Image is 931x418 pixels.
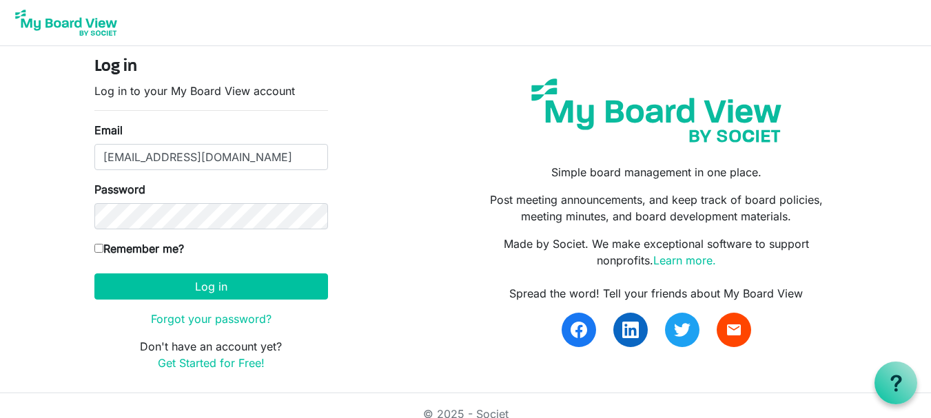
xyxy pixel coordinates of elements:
[475,236,837,269] p: Made by Societ. We make exceptional software to support nonprofits.
[674,322,690,338] img: twitter.svg
[94,83,328,99] p: Log in to your My Board View account
[158,356,265,370] a: Get Started for Free!
[521,68,792,153] img: my-board-view-societ.svg
[94,240,184,257] label: Remember me?
[94,181,145,198] label: Password
[94,122,123,138] label: Email
[475,164,837,180] p: Simple board management in one place.
[475,285,837,302] div: Spread the word! Tell your friends about My Board View
[571,322,587,338] img: facebook.svg
[653,253,716,267] a: Learn more.
[94,244,103,253] input: Remember me?
[622,322,639,338] img: linkedin.svg
[11,6,121,40] img: My Board View Logo
[475,191,837,224] p: Post meeting announcements, and keep track of board policies, meeting minutes, and board developm...
[151,312,272,326] a: Forgot your password?
[94,338,328,371] p: Don't have an account yet?
[717,313,751,347] a: email
[94,57,328,77] h4: Log in
[94,273,328,300] button: Log in
[726,322,742,338] span: email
